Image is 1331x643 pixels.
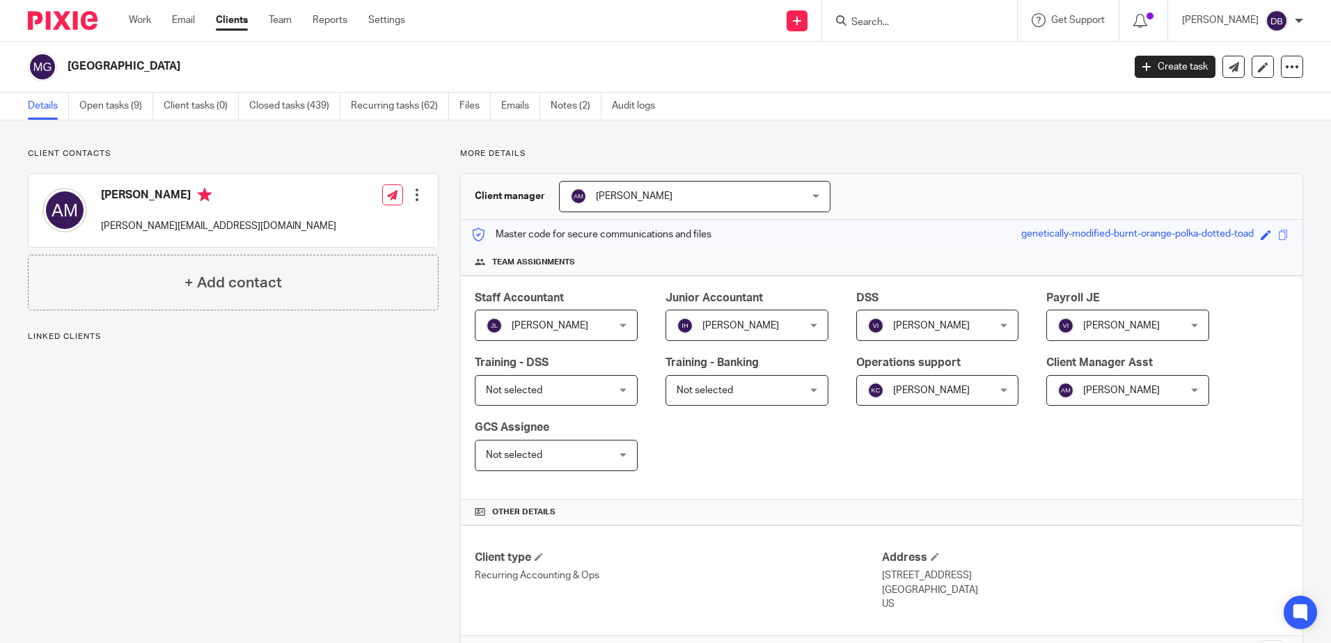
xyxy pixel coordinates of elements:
[1057,382,1074,399] img: svg%3E
[459,93,491,120] a: Files
[313,13,347,27] a: Reports
[28,331,439,342] p: Linked clients
[129,13,151,27] a: Work
[486,317,503,334] img: svg%3E
[665,357,759,368] span: Training - Banking
[570,188,587,205] img: svg%3E
[351,93,449,120] a: Recurring tasks (62)
[1083,321,1160,331] span: [PERSON_NAME]
[368,13,405,27] a: Settings
[702,321,779,331] span: [PERSON_NAME]
[501,93,540,120] a: Emails
[1083,386,1160,395] span: [PERSON_NAME]
[28,148,439,159] p: Client contacts
[1135,56,1215,78] a: Create task
[28,93,69,120] a: Details
[893,321,970,331] span: [PERSON_NAME]
[68,59,904,74] h2: [GEOGRAPHIC_DATA]
[612,93,665,120] a: Audit logs
[1182,13,1259,27] p: [PERSON_NAME]
[882,597,1289,611] p: US
[882,550,1289,565] h4: Address
[882,569,1289,582] p: [STREET_ADDRESS]
[1057,317,1074,334] img: svg%3E
[79,93,153,120] a: Open tasks (9)
[677,317,693,334] img: svg%3E
[184,272,282,294] h4: + Add contact
[198,188,212,202] i: Primary
[665,292,763,303] span: Junior Accountant
[471,228,711,241] p: Master code for secure communications and files
[1021,227,1254,243] div: genetically-modified-burnt-orange-polka-dotted-toad
[486,450,542,460] span: Not selected
[475,550,881,565] h4: Client type
[164,93,239,120] a: Client tasks (0)
[596,191,672,201] span: [PERSON_NAME]
[1046,357,1153,368] span: Client Manager Asst
[893,386,970,395] span: [PERSON_NAME]
[492,507,556,518] span: Other details
[28,11,97,30] img: Pixie
[1051,15,1105,25] span: Get Support
[850,17,975,29] input: Search
[475,357,549,368] span: Training - DSS
[460,148,1303,159] p: More details
[101,188,336,205] h4: [PERSON_NAME]
[1266,10,1288,32] img: svg%3E
[867,382,884,399] img: svg%3E
[1046,292,1100,303] span: Payroll JE
[856,357,961,368] span: Operations support
[882,583,1289,597] p: [GEOGRAPHIC_DATA]
[216,13,248,27] a: Clients
[101,219,336,233] p: [PERSON_NAME][EMAIL_ADDRESS][DOMAIN_NAME]
[486,386,542,395] span: Not selected
[172,13,195,27] a: Email
[249,93,340,120] a: Closed tasks (439)
[28,52,57,81] img: svg%3E
[269,13,292,27] a: Team
[677,386,733,395] span: Not selected
[42,188,87,232] img: svg%3E
[492,257,575,268] span: Team assignments
[475,189,545,203] h3: Client manager
[475,569,881,582] p: Recurring Accounting & Ops
[856,292,879,303] span: DSS
[475,422,549,433] span: GCS Assignee
[512,321,588,331] span: [PERSON_NAME]
[475,292,564,303] span: Staff Accountant
[867,317,884,334] img: svg%3E
[551,93,601,120] a: Notes (2)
